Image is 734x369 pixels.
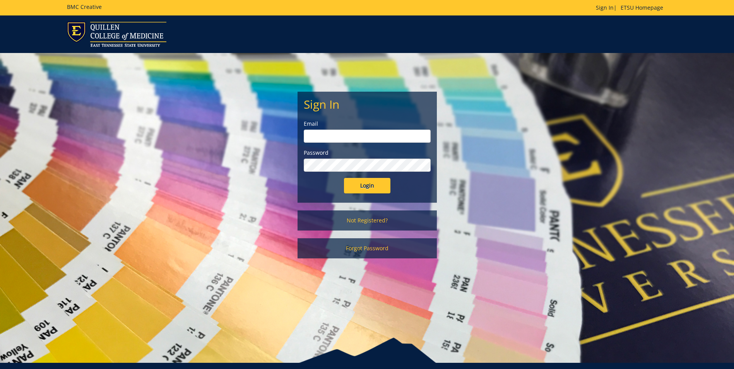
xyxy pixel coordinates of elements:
[596,4,614,11] a: Sign In
[304,98,431,111] h2: Sign In
[67,4,102,10] h5: BMC Creative
[67,22,166,47] img: ETSU logo
[344,178,390,193] input: Login
[298,238,437,258] a: Forgot Password
[304,149,431,157] label: Password
[304,120,431,128] label: Email
[298,210,437,231] a: Not Registered?
[617,4,667,11] a: ETSU Homepage
[596,4,667,12] p: |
